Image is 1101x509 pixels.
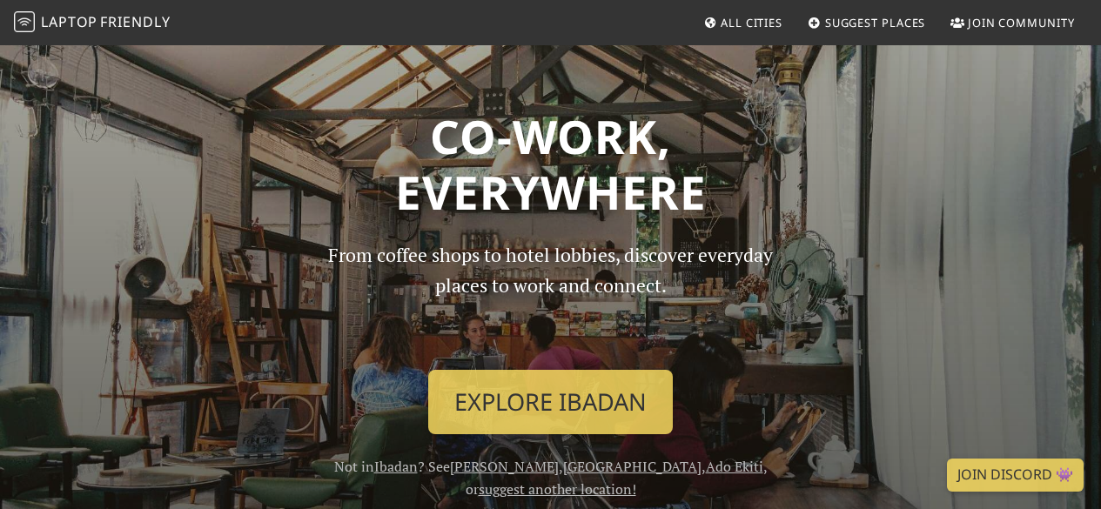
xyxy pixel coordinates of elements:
span: Laptop [41,12,97,31]
a: Suggest Places [801,7,933,38]
span: All Cities [721,15,782,30]
a: Ibadan [374,457,418,476]
p: From coffee shops to hotel lobbies, discover everyday places to work and connect. [313,240,789,356]
span: Join Community [968,15,1075,30]
a: LaptopFriendly LaptopFriendly [14,8,171,38]
a: suggest another location! [479,479,636,499]
a: Explore Ibadan [428,370,673,434]
a: Join Discord 👾 [947,459,1084,492]
a: All Cities [696,7,789,38]
a: Ado Ekiti [706,457,763,476]
h1: Co-work, Everywhere [65,109,1037,219]
span: Suggest Places [825,15,926,30]
a: [GEOGRAPHIC_DATA] [563,457,702,476]
a: [PERSON_NAME] [450,457,559,476]
img: LaptopFriendly [14,11,35,32]
span: Not in ? See , , , or [334,457,768,499]
span: Friendly [100,12,170,31]
a: Join Community [943,7,1082,38]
